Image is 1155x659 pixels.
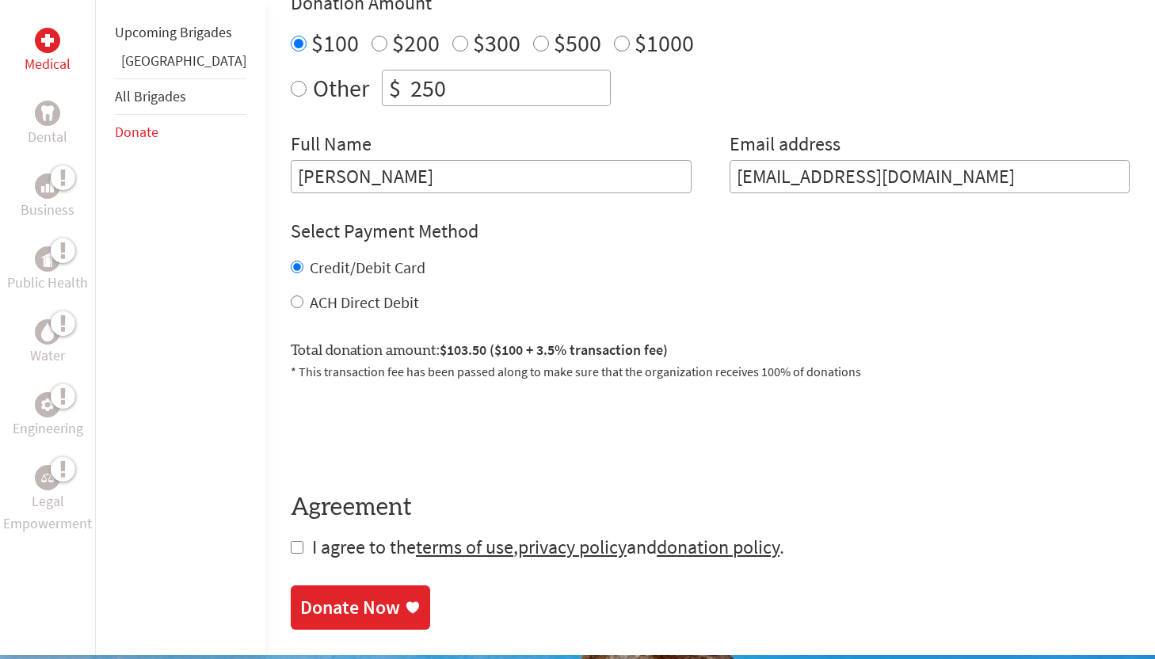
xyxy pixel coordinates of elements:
input: Enter Full Name [291,160,692,193]
span: I agree to the , and . [312,535,784,559]
div: Public Health [35,246,60,272]
a: DentalDental [28,101,67,148]
div: Business [35,173,60,199]
img: Legal Empowerment [41,473,54,482]
li: All Brigades [115,78,246,115]
a: terms of use [416,535,513,559]
a: All Brigades [115,87,186,105]
label: Email address [730,131,841,160]
label: $300 [473,28,520,58]
iframe: reCAPTCHA [291,400,532,462]
a: Donate [115,123,158,141]
img: Medical [41,34,54,47]
h4: Agreement [291,493,1130,522]
a: donation policy [657,535,780,559]
a: Upcoming Brigades [115,23,232,41]
a: WaterWater [30,319,65,367]
div: Medical [35,28,60,53]
p: Public Health [7,272,88,294]
div: Engineering [35,392,60,417]
div: Water [35,319,60,345]
a: Public HealthPublic Health [7,246,88,294]
label: Full Name [291,131,372,160]
img: Dental [41,106,54,121]
li: Donate [115,115,246,150]
div: Donate Now [300,595,400,620]
a: Donate Now [291,585,430,630]
img: Water [41,323,54,341]
label: Total donation amount: [291,339,668,362]
label: Credit/Debit Card [310,257,425,277]
div: Legal Empowerment [35,465,60,490]
label: Other [313,70,369,106]
a: MedicalMedical [25,28,71,75]
a: privacy policy [518,535,627,559]
a: BusinessBusiness [21,173,74,221]
div: $ [383,70,407,105]
label: $500 [554,28,601,58]
input: Your Email [730,160,1130,193]
a: Legal EmpowermentLegal Empowerment [3,465,92,535]
label: $200 [392,28,440,58]
a: EngineeringEngineering [13,392,83,440]
img: Engineering [41,398,54,411]
label: $1000 [635,28,694,58]
p: Business [21,199,74,221]
li: Upcoming Brigades [115,15,246,50]
img: Public Health [41,251,54,267]
p: Medical [25,53,71,75]
a: [GEOGRAPHIC_DATA] [121,51,246,70]
div: Dental [35,101,60,126]
p: Engineering [13,417,83,440]
p: Legal Empowerment [3,490,92,535]
input: Enter Amount [407,70,610,105]
label: $100 [311,28,359,58]
p: Dental [28,126,67,148]
p: Water [30,345,65,367]
li: Panama [115,50,246,78]
img: Business [41,180,54,192]
span: $103.50 ($100 + 3.5% transaction fee) [440,341,668,359]
label: ACH Direct Debit [310,292,419,312]
h4: Select Payment Method [291,219,1130,244]
p: * This transaction fee has been passed along to make sure that the organization receives 100% of ... [291,362,1130,381]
